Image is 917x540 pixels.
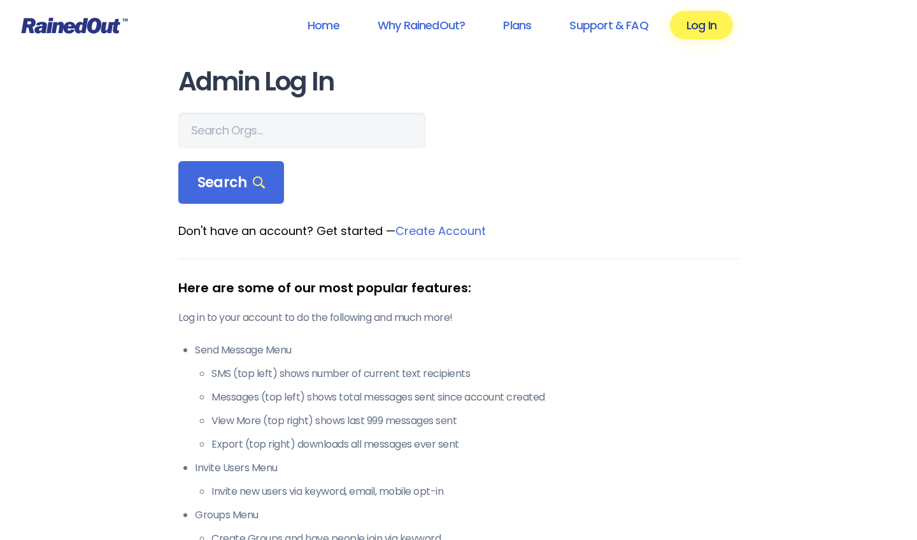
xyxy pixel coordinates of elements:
li: Invite new users via keyword, email, mobile opt-in [211,484,739,499]
a: Home [291,11,356,39]
li: Invite Users Menu [195,460,739,499]
span: Search [197,174,265,192]
h1: Admin Log In [178,67,739,96]
div: Search [178,161,284,204]
a: Support & FAQ [553,11,664,39]
li: Send Message Menu [195,343,739,452]
li: SMS (top left) shows number of current text recipients [211,366,739,381]
li: Export (top right) downloads all messages ever sent [211,437,739,452]
a: Plans [487,11,548,39]
input: Search Orgs… [178,113,425,148]
a: Log In [670,11,733,39]
p: Log in to your account to do the following and much more! [178,310,739,325]
div: Here are some of our most popular features: [178,278,739,297]
a: Why RainedOut? [361,11,482,39]
a: Create Account [395,223,486,239]
li: Messages (top left) shows total messages sent since account created [211,390,739,405]
li: View More (top right) shows last 999 messages sent [211,413,739,429]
